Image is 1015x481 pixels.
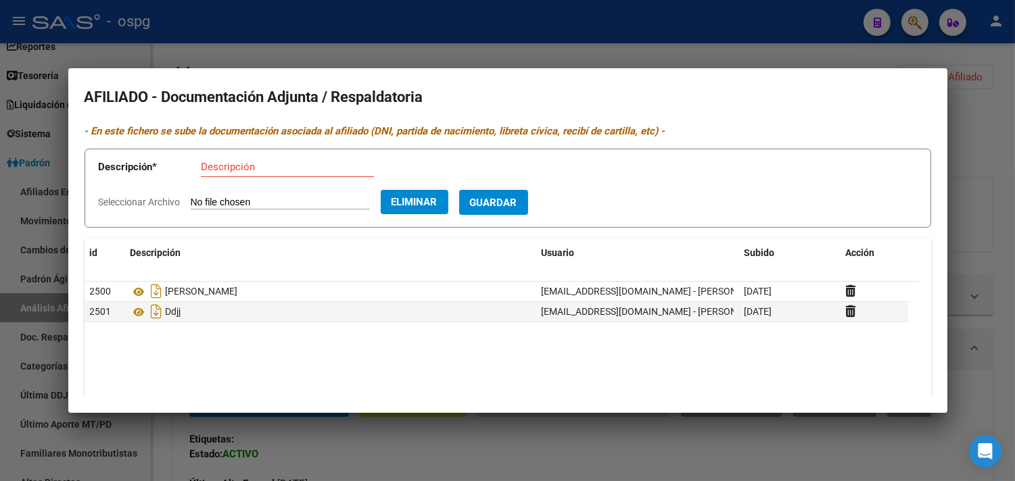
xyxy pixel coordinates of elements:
span: 2501 [90,306,112,317]
span: Usuario [542,247,575,258]
datatable-header-cell: Descripción [125,238,536,268]
span: Ddjj [166,307,181,318]
i: Descargar documento [148,280,166,302]
span: Acción [846,247,875,258]
button: Guardar [459,190,528,215]
span: [DATE] [745,286,772,297]
span: Guardar [470,197,517,209]
div: Open Intercom Messenger [969,435,1001,467]
h2: AFILIADO - Documentación Adjunta / Respaldatoria [85,84,931,110]
i: Descargar documento [148,301,166,322]
span: id [90,247,98,258]
span: Subido [745,247,775,258]
datatable-header-cell: id [85,238,125,268]
span: [DATE] [745,306,772,317]
datatable-header-cell: Usuario [536,238,739,268]
span: [EMAIL_ADDRESS][DOMAIN_NAME] - [PERSON_NAME] [542,286,771,297]
span: [PERSON_NAME] [166,286,238,297]
p: Descripción [99,159,201,175]
datatable-header-cell: Subido [739,238,841,268]
span: 2500 [90,286,112,297]
i: - En este fichero se sube la documentación asociada al afiliado (DNI, partida de nacimiento, libr... [85,125,665,137]
datatable-header-cell: Acción [841,238,908,268]
span: Seleccionar Archivo [99,197,181,207]
button: Eliminar [381,190,448,214]
span: [EMAIL_ADDRESS][DOMAIN_NAME] - [PERSON_NAME] [542,306,771,317]
span: Descripción [131,247,181,258]
span: Eliminar [392,196,438,208]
